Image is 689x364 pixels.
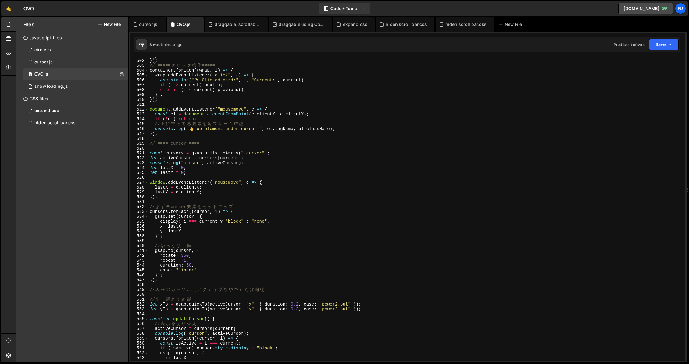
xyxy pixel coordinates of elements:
[130,307,148,312] div: 553
[130,112,148,117] div: 513
[130,341,148,346] div: 560
[16,32,128,44] div: Javascript files
[130,185,148,190] div: 528
[130,292,148,297] div: 550
[130,180,148,185] div: 527
[34,59,53,65] div: cursor.js
[130,170,148,175] div: 525
[130,316,148,321] div: 555
[34,72,48,77] div: OVO.js
[130,63,148,68] div: 503
[343,21,368,27] div: expand.css
[130,253,148,258] div: 542
[130,200,148,204] div: 531
[130,107,148,112] div: 512
[130,146,148,151] div: 520
[130,234,148,239] div: 538
[130,268,148,273] div: 545
[130,302,148,307] div: 552
[130,161,148,165] div: 523
[130,326,148,331] div: 557
[130,156,148,161] div: 522
[130,209,148,214] div: 533
[618,3,673,14] a: [DOMAIN_NAME]
[130,117,148,122] div: 514
[130,351,148,355] div: 562
[386,21,427,27] div: hiden scroll bar.css
[215,21,260,27] div: draggable, scrollable.js
[130,122,148,126] div: 515
[130,58,148,63] div: 502
[23,80,130,93] div: 17267/48011.js
[130,92,148,97] div: 509
[130,321,148,326] div: 556
[23,68,130,80] div: OVO.js
[130,248,148,253] div: 541
[130,331,148,336] div: 558
[130,219,148,224] div: 535
[34,108,59,114] div: expand.css
[160,42,182,47] div: 1 minute ago
[130,263,148,268] div: 544
[34,84,68,89] div: show loading.js
[675,3,686,14] a: Fu
[23,44,130,56] div: circle.js
[130,239,148,243] div: 539
[130,297,148,302] div: 551
[34,120,76,126] div: hiden scroll bar.css
[130,282,148,287] div: 548
[130,175,148,180] div: 526
[177,21,191,27] div: OVO.js
[279,21,324,27] div: draggable using Observer.css
[649,39,679,50] button: Save
[130,73,148,78] div: 505
[130,78,148,83] div: 506
[130,312,148,316] div: 554
[23,117,130,129] div: 17267/47816.css
[130,258,148,263] div: 543
[130,243,148,248] div: 540
[98,22,121,27] button: New File
[130,87,148,92] div: 508
[614,42,645,47] div: Prod is out of sync
[130,83,148,87] div: 507
[16,93,128,105] div: CSS files
[130,151,148,156] div: 521
[130,190,148,195] div: 529
[130,102,148,107] div: 511
[149,42,182,47] div: Saved
[23,56,130,68] div: 17267/48012.js
[130,287,148,292] div: 549
[130,131,148,136] div: 517
[130,165,148,170] div: 524
[130,336,148,341] div: 559
[445,21,487,27] div: hiden scroll bar.css
[139,21,157,27] div: cursor.js
[23,5,34,12] div: OVO
[130,355,148,360] div: 563
[130,126,148,131] div: 516
[130,214,148,219] div: 534
[130,136,148,141] div: 518
[130,346,148,351] div: 561
[130,277,148,282] div: 547
[319,3,370,14] button: Code + Tools
[130,273,148,277] div: 546
[130,68,148,73] div: 504
[130,195,148,200] div: 530
[130,204,148,209] div: 532
[1,1,16,16] a: 🤙
[499,21,524,27] div: New File
[34,47,51,53] div: circle.js
[130,141,148,146] div: 519
[130,97,148,102] div: 510
[23,105,130,117] div: expand.css
[29,72,32,77] span: 1
[130,229,148,234] div: 537
[23,21,34,28] h2: Files
[130,224,148,229] div: 536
